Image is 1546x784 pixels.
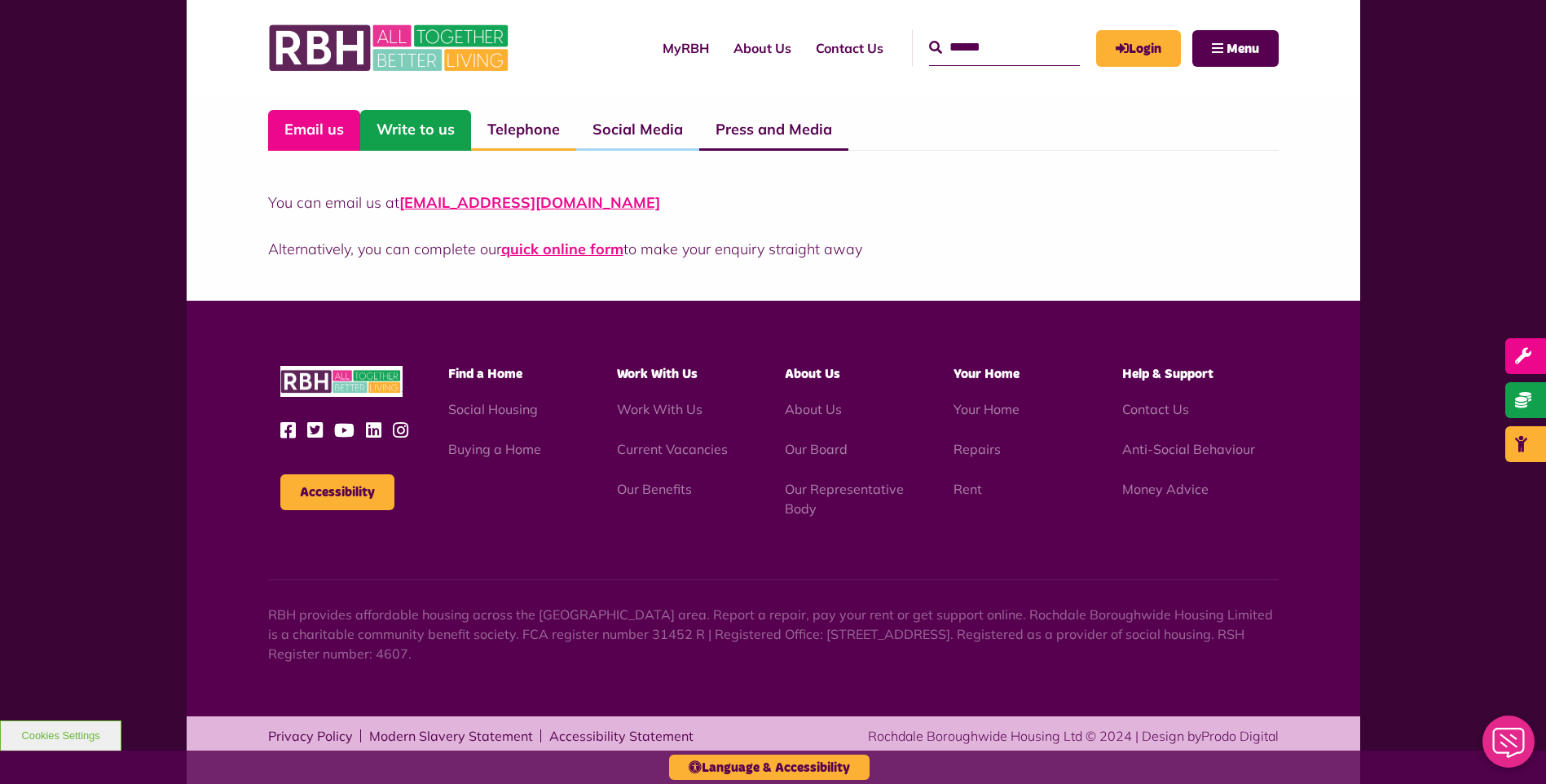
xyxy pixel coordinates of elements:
a: Your Home [954,401,1020,417]
a: Money Advice [1122,481,1209,497]
a: Work With Us [617,401,703,417]
a: Accessibility Statement [549,729,694,742]
a: Social Housing - open in a new tab [448,401,538,417]
a: Contact Us [1122,401,1189,417]
a: Telephone [471,110,576,151]
span: Help & Support [1122,368,1213,381]
button: Navigation [1192,30,1279,67]
input: Search [929,30,1080,65]
a: quick online form [501,240,623,258]
a: Anti-Social Behaviour [1122,441,1255,457]
a: Rent [954,481,982,497]
span: Your Home [954,368,1020,381]
a: Email us [268,110,360,151]
p: Alternatively, you can complete our to make your enquiry straight away [268,238,1279,260]
a: Repairs [954,441,1001,457]
a: Our Benefits [617,481,692,497]
a: About Us [785,401,842,417]
a: Privacy Policy [268,729,353,742]
a: Contact Us [804,26,896,70]
a: MyRBH [1096,30,1181,67]
iframe: Netcall Web Assistant for live chat [1473,711,1546,784]
span: Menu [1227,42,1259,55]
a: MyRBH [650,26,721,70]
button: Accessibility [280,474,394,510]
a: Current Vacancies [617,441,728,457]
span: Work With Us [617,368,698,381]
img: RBH [268,16,513,80]
a: Write to us [360,110,471,151]
p: You can email us at [268,192,1279,214]
img: RBH [280,366,403,398]
a: Buying a Home [448,441,541,457]
span: About Us [785,368,840,381]
a: Social Media [576,110,699,151]
a: Prodo Digital - open in a new tab [1201,728,1279,744]
a: Press and Media [699,110,848,151]
a: Our Board [785,441,848,457]
a: About Us [721,26,804,70]
span: Find a Home [448,368,522,381]
a: Modern Slavery Statement - open in a new tab [369,729,533,742]
button: Language & Accessibility [669,755,870,780]
p: RBH provides affordable housing across the [GEOGRAPHIC_DATA] area. Report a repair, pay your rent... [268,605,1279,663]
a: Our Representative Body [785,481,904,517]
a: [EMAIL_ADDRESS][DOMAIN_NAME] [399,193,660,212]
div: Rochdale Boroughwide Housing Ltd © 2024 | Design by [868,726,1279,746]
